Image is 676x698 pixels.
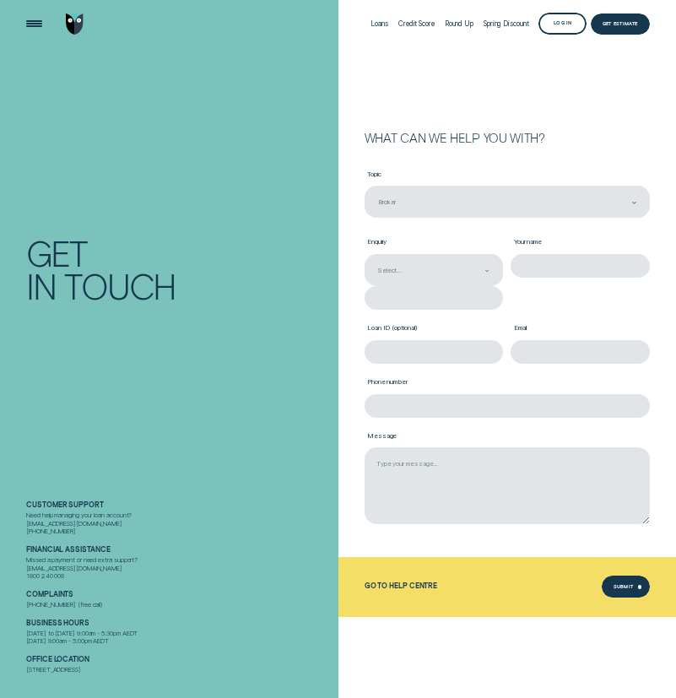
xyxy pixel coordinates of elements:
div: In [26,269,56,303]
h2: Office Location [26,656,334,666]
div: [PHONE_NUMBER] (free call) [26,601,334,609]
label: Your name [511,232,649,254]
div: Credit Score [398,19,435,28]
h2: Business Hours [26,620,334,630]
div: Need help managing your loan account? [EMAIL_ADDRESS][DOMAIN_NAME] [PHONE_NUMBER] [26,511,334,535]
label: Loan ID (optional) [365,318,503,340]
div: Broker [378,199,397,207]
h1: Get In Touch [26,236,334,303]
img: Wisr [66,14,84,35]
div: Get [26,236,87,270]
button: Submit [602,576,650,597]
label: Enquiry [365,232,503,254]
div: [DATE] to [DATE] 9:00am - 5:30pm AEDT [DATE] 9:00am - 5:00pm AEDT [26,630,334,646]
a: Go to Help Centre [365,582,438,591]
div: Round Up [445,19,473,28]
div: Select... [378,267,402,274]
div: Touch [64,269,175,303]
button: Open Menu [24,14,45,35]
h2: Financial assistance [26,546,334,556]
div: Missed a payment or need extra support? [EMAIL_ADDRESS][DOMAIN_NAME] 1800 240 008 [26,556,334,580]
label: Email [511,318,649,340]
div: [STREET_ADDRESS] [26,666,334,674]
label: Topic [365,164,650,186]
a: Get Estimate [591,14,650,35]
h2: Complaints [26,591,334,601]
div: Loans [370,19,388,28]
label: Phone number [365,372,650,394]
h2: What can we help you with? [365,132,650,143]
button: Log in [538,13,587,34]
div: Spring Discount [484,19,529,28]
label: Message [365,425,650,447]
h2: Customer support [26,501,334,511]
